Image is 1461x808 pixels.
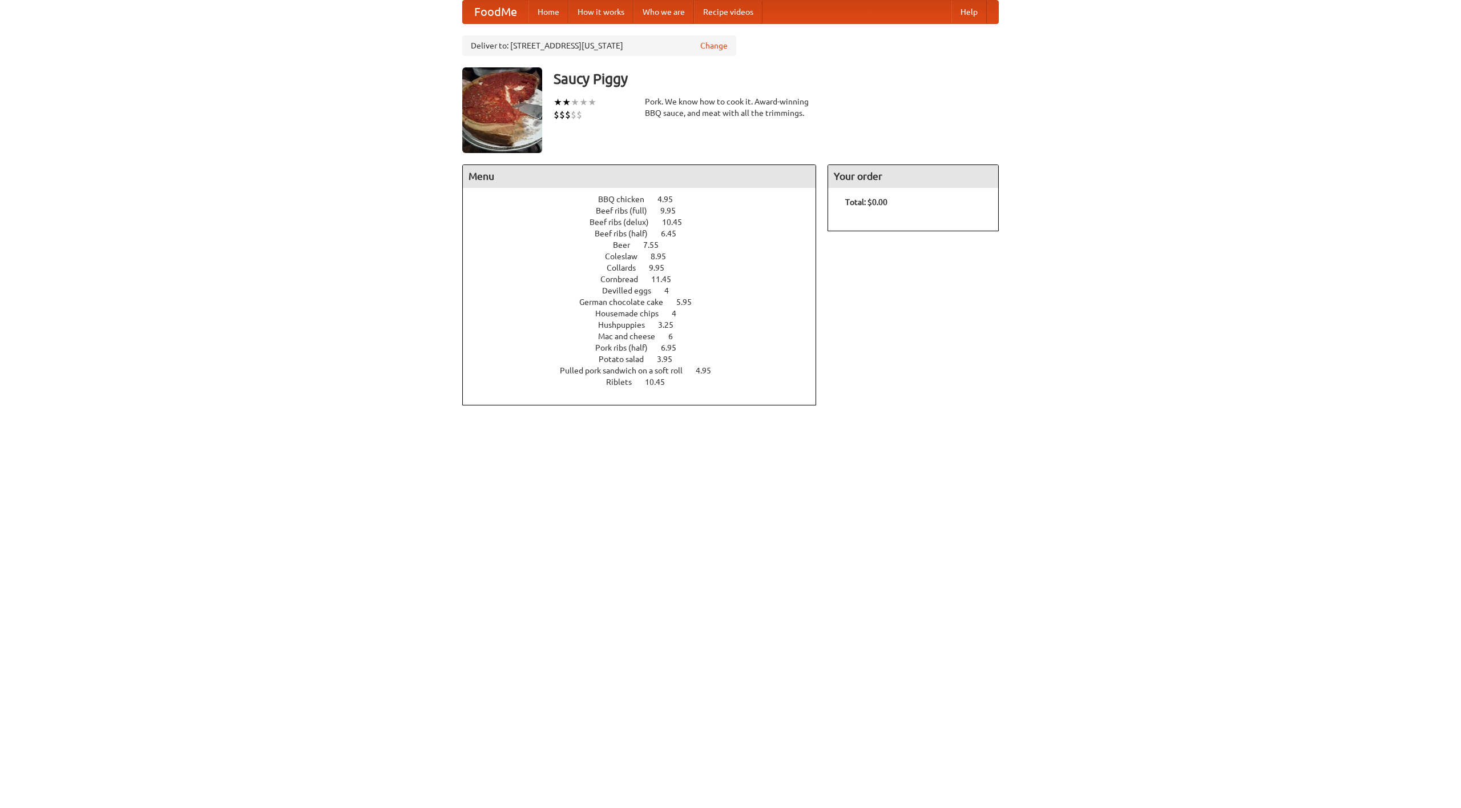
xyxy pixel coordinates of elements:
a: Mac and cheese 6 [598,332,694,341]
span: Beef ribs (half) [595,229,659,238]
li: $ [576,108,582,121]
span: Collards [607,263,647,272]
span: 9.95 [660,206,687,215]
span: Devilled eggs [602,286,663,295]
a: Devilled eggs 4 [602,286,690,295]
span: 4 [672,309,688,318]
span: 10.45 [662,218,693,227]
li: $ [565,108,571,121]
li: $ [559,108,565,121]
span: Beef ribs (delux) [590,218,660,227]
span: 3.95 [657,355,684,364]
img: angular.jpg [462,67,542,153]
span: Hushpuppies [598,320,656,329]
a: Collards 9.95 [607,263,685,272]
a: Housemade chips 4 [595,309,697,318]
span: Pork ribs (half) [595,343,659,352]
h3: Saucy Piggy [554,67,999,90]
a: Potato salad 3.95 [599,355,693,364]
span: 9.95 [649,263,676,272]
span: BBQ chicken [598,195,656,204]
a: Beef ribs (full) 9.95 [596,206,697,215]
span: Potato salad [599,355,655,364]
h4: Menu [463,165,816,188]
a: Who we are [633,1,694,23]
span: 7.55 [643,240,670,250]
a: Recipe videos [694,1,762,23]
a: Beef ribs (delux) 10.45 [590,218,703,227]
span: 5.95 [676,298,703,307]
span: 4.95 [657,195,684,204]
div: Pork. We know how to cook it. Award-winning BBQ sauce, and meat with all the trimmings. [645,96,816,119]
span: Beer [613,240,641,250]
span: 6.95 [661,343,688,352]
a: Home [528,1,568,23]
span: 4 [664,286,680,295]
li: ★ [579,96,588,108]
span: Mac and cheese [598,332,667,341]
li: ★ [588,96,596,108]
span: Cornbread [600,275,649,284]
a: Beef ribs (half) 6.45 [595,229,697,238]
li: ★ [562,96,571,108]
a: Hushpuppies 3.25 [598,320,695,329]
li: ★ [571,96,579,108]
a: Cornbread 11.45 [600,275,692,284]
span: Housemade chips [595,309,670,318]
li: ★ [554,96,562,108]
li: $ [571,108,576,121]
span: German chocolate cake [579,298,675,307]
span: Beef ribs (full) [596,206,659,215]
span: 3.25 [658,320,685,329]
span: Riblets [606,377,643,387]
span: Coleslaw [605,252,649,261]
b: Total: $0.00 [845,198,887,207]
span: 10.45 [645,377,676,387]
a: Coleslaw 8.95 [605,252,687,261]
li: $ [554,108,559,121]
a: Riblets 10.45 [606,377,686,387]
a: Pork ribs (half) 6.95 [595,343,697,352]
span: 4.95 [696,366,723,375]
span: 6.45 [661,229,688,238]
a: German chocolate cake 5.95 [579,298,713,307]
span: 6 [668,332,684,341]
a: Pulled pork sandwich on a soft roll 4.95 [560,366,732,375]
h4: Your order [828,165,998,188]
span: 8.95 [651,252,677,261]
a: FoodMe [463,1,528,23]
a: How it works [568,1,633,23]
span: 11.45 [651,275,683,284]
span: Pulled pork sandwich on a soft roll [560,366,694,375]
a: Change [700,40,728,51]
a: Help [951,1,987,23]
a: Beer 7.55 [613,240,680,250]
a: BBQ chicken 4.95 [598,195,694,204]
div: Deliver to: [STREET_ADDRESS][US_STATE] [462,35,736,56]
